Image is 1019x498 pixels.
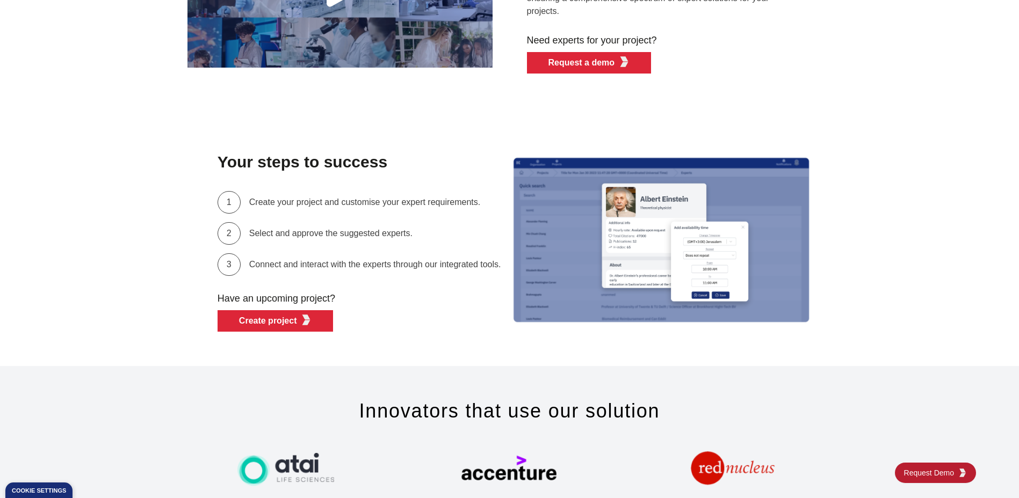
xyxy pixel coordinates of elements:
[527,52,652,74] button: Request a demoKGG Fifth Element RED
[895,463,976,483] a: Request DemoKGG
[527,28,801,52] h3: Need experts for your project?
[239,314,297,327] p: Create project
[218,148,501,176] h1: Your steps to success
[218,253,241,276] div: 3
[461,446,558,494] img: accenture.png
[249,196,480,209] div: Create your project and customise your expert requirements.
[965,446,1019,498] iframe: Chat Widget
[218,310,334,332] button: Create projectKGG Fifth Element RED
[958,468,967,477] img: KGG
[510,154,832,326] img: KOL management, KEE, Therapy area experts
[685,446,782,494] img: rednucleus.png
[249,227,413,240] div: Select and approve the suggested experts.
[237,446,334,494] img: atai.png
[218,222,241,245] div: 2
[249,258,501,271] div: Connect and interact with the experts through our integrated tools.
[175,400,845,422] p: Innovators that use our solution
[301,314,312,325] img: KGG Fifth Element RED
[12,488,66,494] div: Cookie settings
[548,56,615,69] p: Request a demo
[619,56,630,67] img: KGG Fifth Element RED
[218,191,241,214] div: 1
[218,287,501,310] h3: Have an upcoming project?
[904,467,958,478] span: Request Demo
